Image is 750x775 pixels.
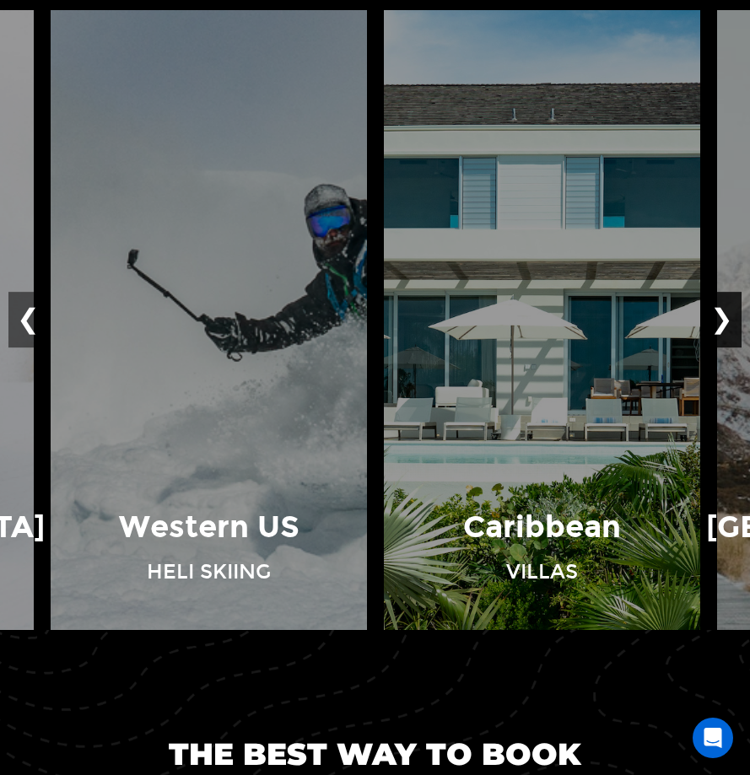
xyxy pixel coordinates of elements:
[506,557,578,586] p: Villas
[147,557,271,586] p: Heli Skiing
[119,506,299,549] p: Western US
[463,506,621,549] p: Caribbean
[8,292,48,347] button: ❮
[693,718,733,758] div: Open Intercom Messenger
[702,292,742,347] button: ❯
